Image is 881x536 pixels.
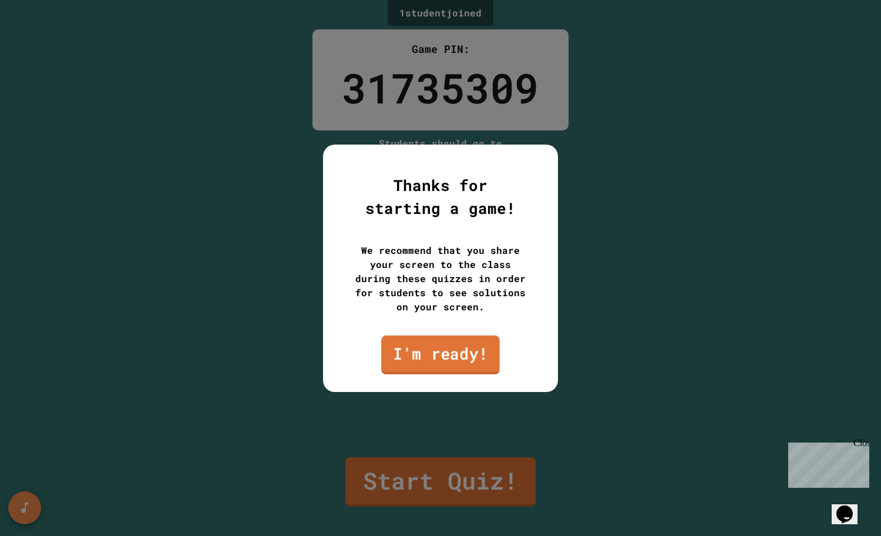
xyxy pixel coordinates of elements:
div: We recommend that you share your screen to the class during these quizzes in order for students t... [352,243,529,314]
a: I'm ready! [381,335,500,374]
iframe: chat widget [832,489,869,524]
div: Thanks for starting a game! [352,174,529,220]
div: Chat with us now!Close [5,5,81,75]
iframe: chat widget [784,438,869,488]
